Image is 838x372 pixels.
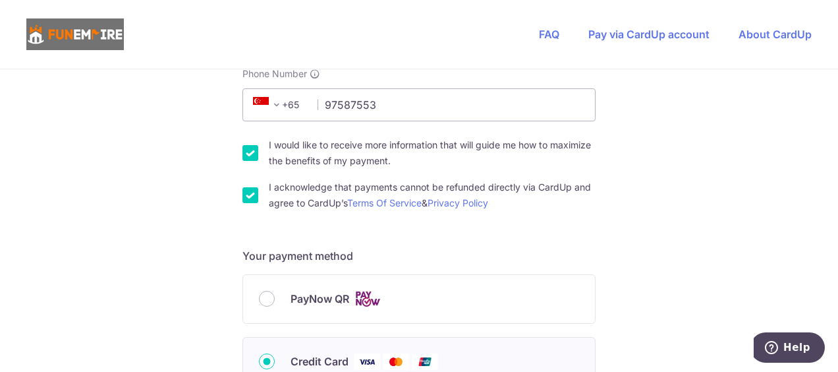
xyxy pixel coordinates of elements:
span: PayNow QR [291,291,349,307]
a: Terms Of Service [347,197,422,208]
span: +65 [253,97,285,113]
a: Privacy Policy [428,197,488,208]
a: About CardUp [739,28,812,41]
a: FAQ [539,28,559,41]
div: Credit Card Visa Mastercard Union Pay [259,354,579,370]
span: Phone Number [242,67,307,80]
img: Visa [354,354,380,370]
img: Mastercard [383,354,409,370]
a: Pay via CardUp account [588,28,710,41]
span: +65 [249,97,308,113]
label: I acknowledge that payments cannot be refunded directly via CardUp and agree to CardUp’s & [269,179,596,211]
iframe: Opens a widget where you can find more information [754,332,825,365]
div: PayNow QR Cards logo [259,291,579,307]
img: Union Pay [412,354,438,370]
h5: Your payment method [242,248,596,264]
span: Credit Card [291,354,349,369]
img: Cards logo [354,291,381,307]
label: I would like to receive more information that will guide me how to maximize the benefits of my pa... [269,137,596,169]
